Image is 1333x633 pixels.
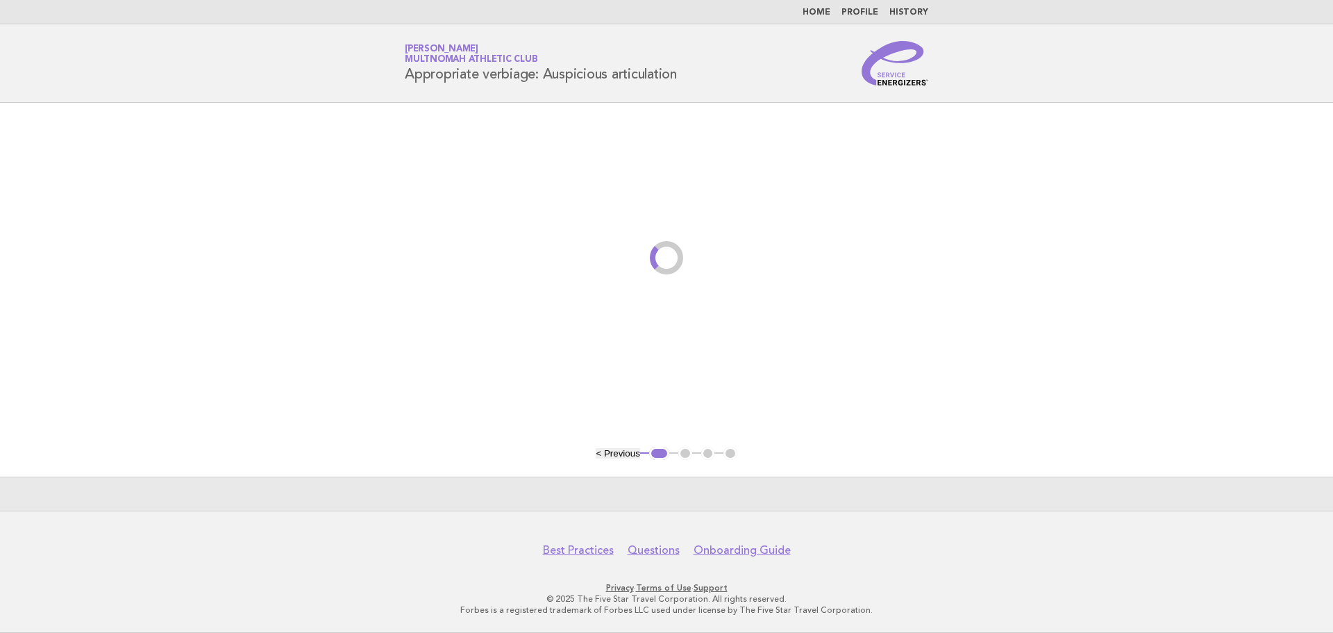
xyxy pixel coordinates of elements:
[405,56,537,65] span: Multnomah Athletic Club
[242,593,1091,605] p: © 2025 The Five Star Travel Corporation. All rights reserved.
[242,605,1091,616] p: Forbes is a registered trademark of Forbes LLC used under license by The Five Star Travel Corpora...
[889,8,928,17] a: History
[628,543,680,557] a: Questions
[862,41,928,85] img: Service Energizers
[543,543,614,557] a: Best Practices
[606,583,634,593] a: Privacy
[841,8,878,17] a: Profile
[636,583,691,593] a: Terms of Use
[694,543,791,557] a: Onboarding Guide
[803,8,830,17] a: Home
[694,583,728,593] a: Support
[242,582,1091,593] p: · ·
[405,44,537,64] a: [PERSON_NAME]Multnomah Athletic Club
[405,45,677,81] h1: Appropriate verbiage: Auspicious articulation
